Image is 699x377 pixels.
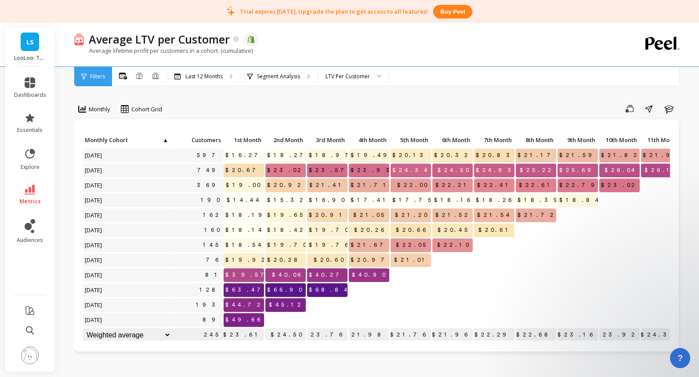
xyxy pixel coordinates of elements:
[26,37,34,47] span: LS
[265,134,307,147] div: Toggle SortBy
[224,313,265,326] span: $49.66
[198,283,224,296] a: 128
[21,164,40,171] span: explore
[14,55,46,62] p: LooLoo: Touchless Toilet Spray
[350,268,389,282] span: $40.90
[436,223,473,237] span: $20.45
[517,179,556,192] span: $22.61
[307,238,353,252] span: $19.76
[247,35,255,43] img: api.shopify.svg
[643,136,679,143] span: 11th Month
[307,283,352,296] span: $68.84
[308,179,348,192] span: $21.41
[201,209,224,222] a: 162
[515,134,557,147] div: Toggle SortBy
[224,238,266,252] span: $18.54
[307,223,352,237] span: $19.70
[307,209,348,222] span: $20.91
[436,164,473,177] span: $24.50
[307,134,348,147] div: Toggle SortBy
[265,149,311,162] span: $18.27
[391,328,431,341] p: $21.76
[516,194,565,207] span: $18.39
[265,238,310,252] span: $19.70
[185,73,223,80] p: Last 12 Months
[516,149,559,162] span: $21.17
[89,105,110,113] span: Monthly
[432,328,473,341] p: $21.96
[391,134,431,146] p: 5th Month
[518,136,554,143] span: 8th Month
[83,283,105,296] span: [DATE]
[326,72,370,81] div: LTV Per Customer
[349,253,393,267] span: $20.97
[224,328,264,341] p: $23.61
[265,328,306,341] p: $24.50
[432,194,475,207] span: $18.16
[83,194,105,207] span: [DATE]
[391,194,436,207] span: $17.75
[14,92,46,99] span: dashboards
[307,194,348,207] span: $16.90
[21,347,39,364] img: profile picture
[224,298,265,311] span: $44.72
[475,209,514,222] span: $21.54
[19,198,41,205] span: metrics
[475,179,514,192] span: $22.41
[83,313,105,326] span: [DATE]
[349,179,392,192] span: $21.71
[477,223,514,237] span: $20.61
[265,164,306,177] span: $23.02
[391,164,432,177] span: $24.34
[349,194,392,207] span: $17.41
[224,209,270,222] span: $18.19
[195,149,224,162] a: 597
[265,223,308,237] span: $18.42
[434,209,473,222] span: $21.52
[312,253,348,267] span: $20.60
[476,136,512,143] span: 7th Month
[516,209,558,222] span: $21.72
[257,73,300,80] p: Segment Analysis
[131,105,162,113] span: Cohort Grid
[267,298,306,311] span: $45.12
[516,328,556,341] p: $22.68
[83,238,105,252] span: [DATE]
[223,134,265,147] div: Toggle SortBy
[224,268,272,282] span: $39.57
[83,223,105,237] span: [DATE]
[224,223,267,237] span: $18.14
[641,134,682,147] div: Toggle SortBy
[432,134,474,147] div: Toggle SortBy
[162,136,168,143] span: ▲
[349,328,389,341] p: $21.98
[518,164,556,177] span: $25.22
[307,134,348,146] p: 3rd Month
[641,149,687,162] span: $21.99
[599,149,642,162] span: $21.82
[641,134,681,146] p: 11th Month
[392,136,428,143] span: 5th Month
[83,134,171,146] p: Monthly Cohort
[83,253,105,267] span: [DATE]
[225,194,264,207] span: $14.44
[224,149,266,162] span: $16.27
[171,328,224,341] p: 245
[432,134,473,146] p: 6th Month
[432,149,473,162] span: $20.32
[224,164,264,177] span: $20.67
[240,7,428,15] p: Trial expires [DATE]. Upgrade the plan to get access to all features!
[395,179,431,192] span: $22.00
[394,223,431,237] span: $20.66
[474,164,519,177] span: $24.93
[83,209,105,222] span: [DATE]
[391,149,431,162] span: $20.13
[265,253,306,267] span: $20.28
[17,237,43,244] span: audiences
[349,134,389,146] p: 4th Month
[307,268,348,282] span: $40.27
[203,223,224,237] a: 160
[265,179,306,192] span: $20.92
[601,136,637,143] span: 10th Month
[265,209,308,222] span: $19.65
